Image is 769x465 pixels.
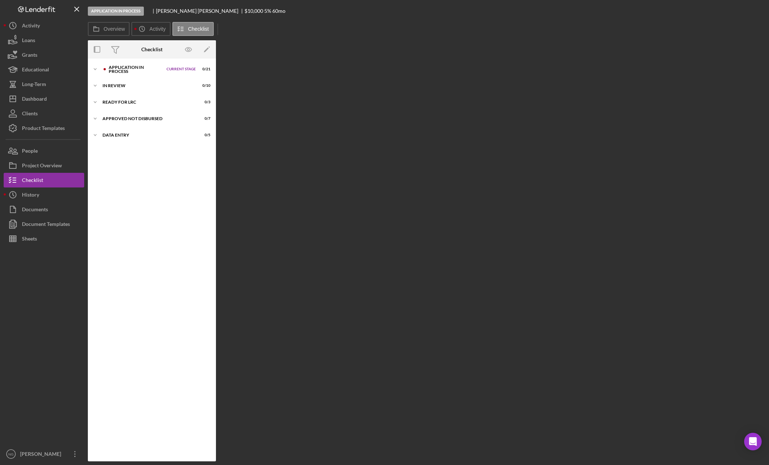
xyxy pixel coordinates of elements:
button: Educational [4,62,84,77]
button: Dashboard [4,92,84,106]
label: Checklist [188,26,209,32]
text: NG [8,452,14,456]
button: Product Templates [4,121,84,135]
div: 0 / 3 [197,100,210,104]
button: Checklist [172,22,214,36]
button: Grants [4,48,84,62]
button: Project Overview [4,158,84,173]
div: Loans [22,33,35,49]
button: Activity [131,22,170,36]
div: Approved Not Disbursed [102,116,192,121]
button: NG[PERSON_NAME] [4,447,84,461]
div: Product Templates [22,121,65,137]
div: People [22,144,38,160]
div: Data Entry [102,133,192,137]
div: Dashboard [22,92,47,108]
div: Clients [22,106,38,123]
div: Document Templates [22,217,70,233]
div: Educational [22,62,49,79]
div: History [22,187,39,204]
div: Project Overview [22,158,62,175]
div: 60 mo [272,8,285,14]
label: Activity [149,26,165,32]
span: $10,000 [244,8,263,14]
button: Sheets [4,231,84,246]
div: [PERSON_NAME] [18,447,66,463]
button: History [4,187,84,202]
div: Checklist [141,46,163,52]
button: Long-Term [4,77,84,92]
button: Documents [4,202,84,217]
div: [PERSON_NAME] [PERSON_NAME] [156,8,244,14]
div: 0 / 5 [197,133,210,137]
div: Checklist [22,173,43,189]
label: Overview [104,26,125,32]
button: Overview [88,22,130,36]
div: 0 / 10 [197,83,210,88]
div: Ready for LRC [102,100,192,104]
div: Sheets [22,231,37,248]
span: Current Stage [167,67,196,71]
div: In Review [102,83,192,88]
div: 0 / 21 [197,67,210,71]
button: People [4,144,84,158]
div: Application In Process [109,65,163,74]
div: Open Intercom Messenger [744,433,762,450]
button: Loans [4,33,84,48]
button: Checklist [4,173,84,187]
div: Application In Process [88,7,144,16]
div: 0 / 7 [197,116,210,121]
div: Grants [22,48,37,64]
button: Activity [4,18,84,33]
div: Activity [22,18,40,35]
div: Long-Term [22,77,46,93]
div: Documents [22,202,48,219]
button: Clients [4,106,84,121]
div: 5 % [264,8,271,14]
button: Document Templates [4,217,84,231]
